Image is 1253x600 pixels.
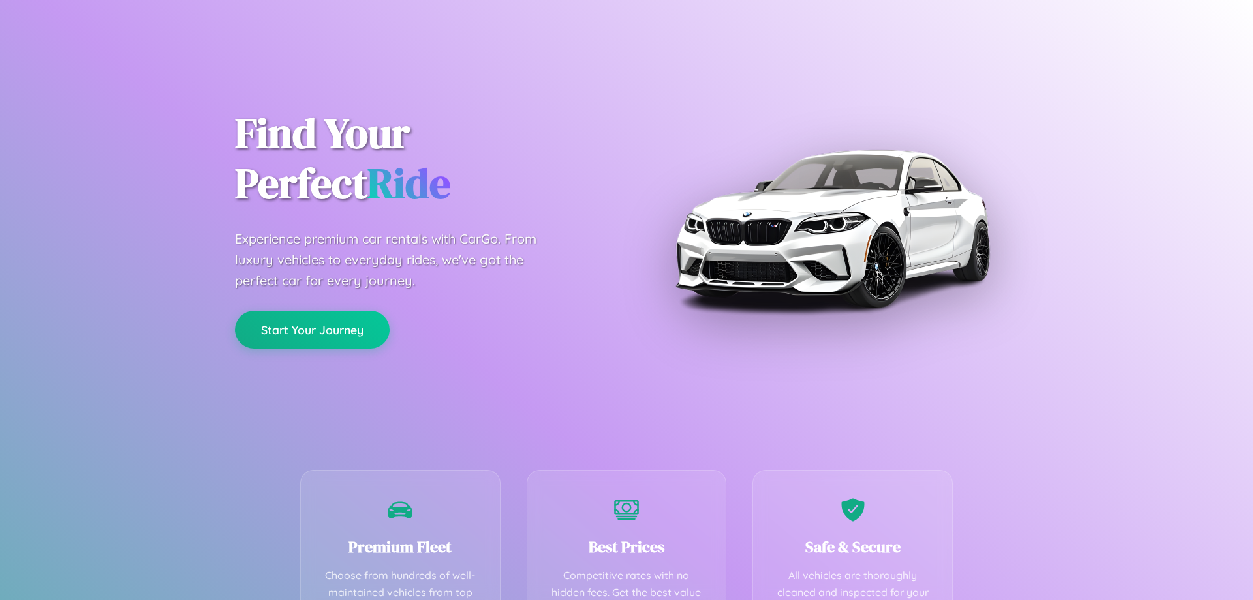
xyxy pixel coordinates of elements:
[235,311,390,349] button: Start Your Journey
[235,229,561,291] p: Experience premium car rentals with CarGo. From luxury vehicles to everyday rides, we've got the ...
[235,108,607,209] h1: Find Your Perfect
[367,155,450,212] span: Ride
[669,65,995,392] img: Premium BMW car rental vehicle
[547,536,707,558] h3: Best Prices
[773,536,933,558] h3: Safe & Secure
[320,536,480,558] h3: Premium Fleet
